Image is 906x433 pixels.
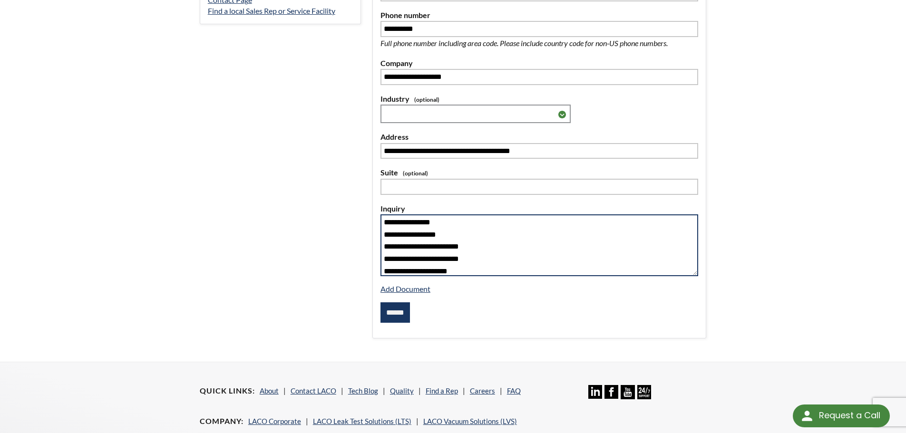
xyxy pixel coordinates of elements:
a: Tech Blog [348,386,378,395]
a: Find a Rep [426,386,458,395]
a: LACO Leak Test Solutions (LTS) [313,417,411,425]
h4: Company [200,416,244,426]
a: Careers [470,386,495,395]
a: 24/7 Support [637,392,651,401]
h4: Quick Links [200,386,255,396]
p: Full phone number including area code. Please include country code for non-US phone numbers. [380,37,698,49]
img: 24/7 Support Icon [637,385,651,399]
label: Phone number [380,9,698,21]
a: FAQ [507,386,521,395]
label: Address [380,131,698,143]
img: round button [799,408,815,423]
a: LACO Vacuum Solutions (LVS) [423,417,517,425]
a: Add Document [380,284,430,293]
a: About [260,386,279,395]
div: Request a Call [793,404,890,427]
a: LACO Corporate [248,417,301,425]
a: Quality [390,386,414,395]
label: Company [380,57,698,69]
label: Inquiry [380,202,698,215]
label: Suite [380,166,698,179]
a: Find a local Sales Rep or Service Facility [208,6,335,15]
div: Request a Call [819,404,880,426]
a: Contact LACO [291,386,336,395]
label: Industry [380,93,698,105]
